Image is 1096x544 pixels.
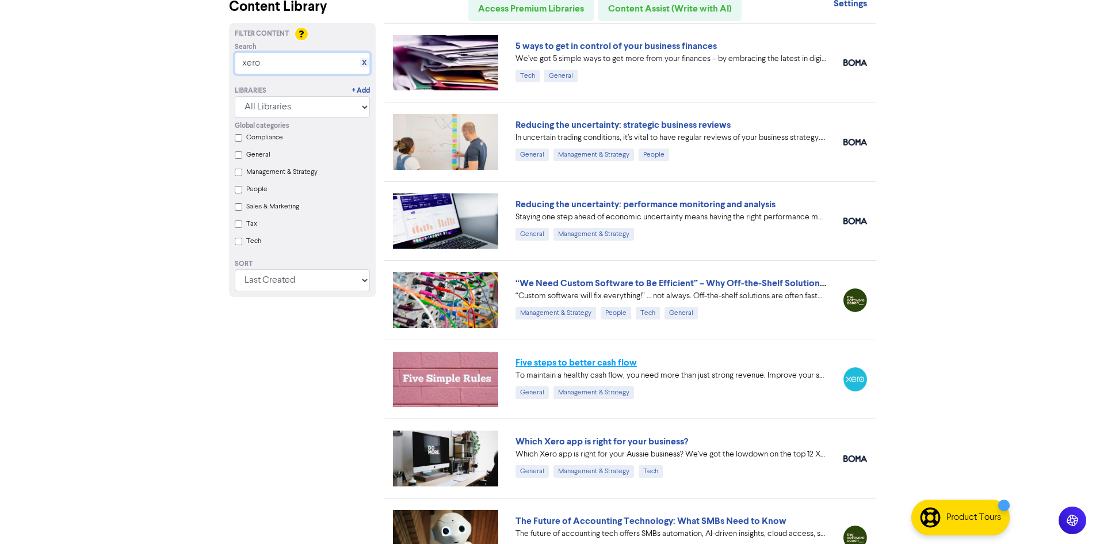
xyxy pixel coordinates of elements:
[246,201,299,212] label: Sales & Marketing
[235,259,370,269] div: Sort
[515,119,731,131] a: Reducing the uncertainty: strategic business reviews
[515,448,826,461] div: Which Xero app is right for your Aussie business? We’ve got the lowdown on the top 12 Xero apps a...
[246,167,318,177] label: Management & Strategy
[544,70,578,82] div: General
[843,455,867,462] img: boma_accounting
[843,139,867,146] img: boma
[843,367,867,391] img: xero
[246,236,261,246] label: Tech
[515,228,549,241] div: General
[515,199,776,210] a: Reducing the uncertainty: performance monitoring and analysis
[362,59,366,67] a: X
[515,53,826,65] div: We’ve got 5 simple ways to get more from your finances – by embracing the latest in digital accou...
[515,515,786,527] a: The Future of Accounting Technology: What SMBs Need to Know
[515,132,826,144] div: In uncertain trading conditions, it’s vital to have regular reviews of your business strategy. We...
[515,70,540,82] div: Tech
[515,149,549,161] div: General
[601,307,631,319] div: People
[515,277,896,289] a: “We Need Custom Software to Be Efficient” – Why Off-the-Shelf Solutions Are Often Better
[553,149,634,161] div: Management & Strategy
[515,357,637,368] a: Five steps to better cash flow
[553,465,634,478] div: Management & Strategy
[639,149,669,161] div: People
[515,370,826,382] div: To maintain a healthy cash flow, you need more than just strong revenue. Improve your small busin...
[515,211,826,223] div: Staying one step ahead of economic uncertainty means having the right performance metrics at your...
[553,228,634,241] div: Management & Strategy
[515,436,688,447] a: Which Xero app is right for your business?
[515,307,596,319] div: Management & Strategy
[843,218,867,225] img: boma
[1038,489,1096,544] iframe: Chat Widget
[636,307,660,319] div: Tech
[352,86,370,96] a: + Add
[246,219,257,229] label: Tax
[246,184,268,195] label: People
[515,528,826,540] div: The future of accounting tech offers SMBs automation, AI-driven insights, cloud access, seamless ...
[665,307,698,319] div: General
[515,386,549,399] div: General
[515,290,826,302] div: “Custom software will fix everything!” … not always. Off-the-shelf solutions are often faster, ch...
[843,288,867,312] img: thesoftwarecoach
[235,121,370,131] div: Global categories
[246,150,270,160] label: General
[246,132,283,143] label: Compliance
[553,386,634,399] div: Management & Strategy
[843,59,867,66] img: boma_accounting
[639,465,663,478] div: Tech
[235,86,266,96] div: Libraries
[515,40,717,52] a: 5 ways to get in control of your business finances
[235,42,257,52] span: Search
[515,465,549,478] div: General
[235,29,370,39] div: Filter Content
